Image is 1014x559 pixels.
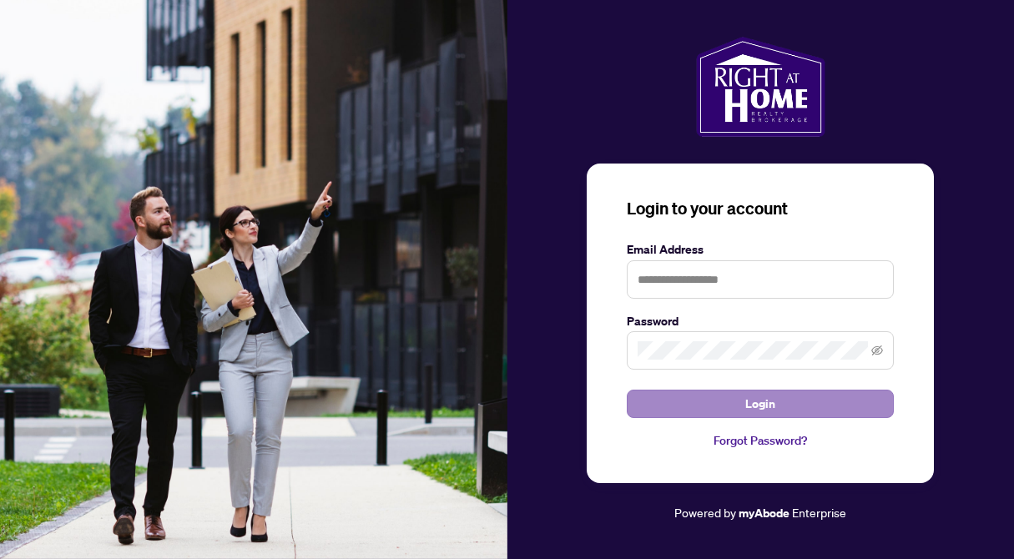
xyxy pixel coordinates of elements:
span: Login [745,390,775,417]
span: eye-invisible [871,345,883,356]
a: Forgot Password? [627,431,894,450]
a: myAbode [739,504,790,522]
span: Enterprise [792,505,846,520]
h3: Login to your account [627,197,894,220]
label: Password [627,312,894,330]
button: Login [627,390,894,418]
img: ma-logo [696,37,825,137]
label: Email Address [627,240,894,259]
span: Powered by [674,505,736,520]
